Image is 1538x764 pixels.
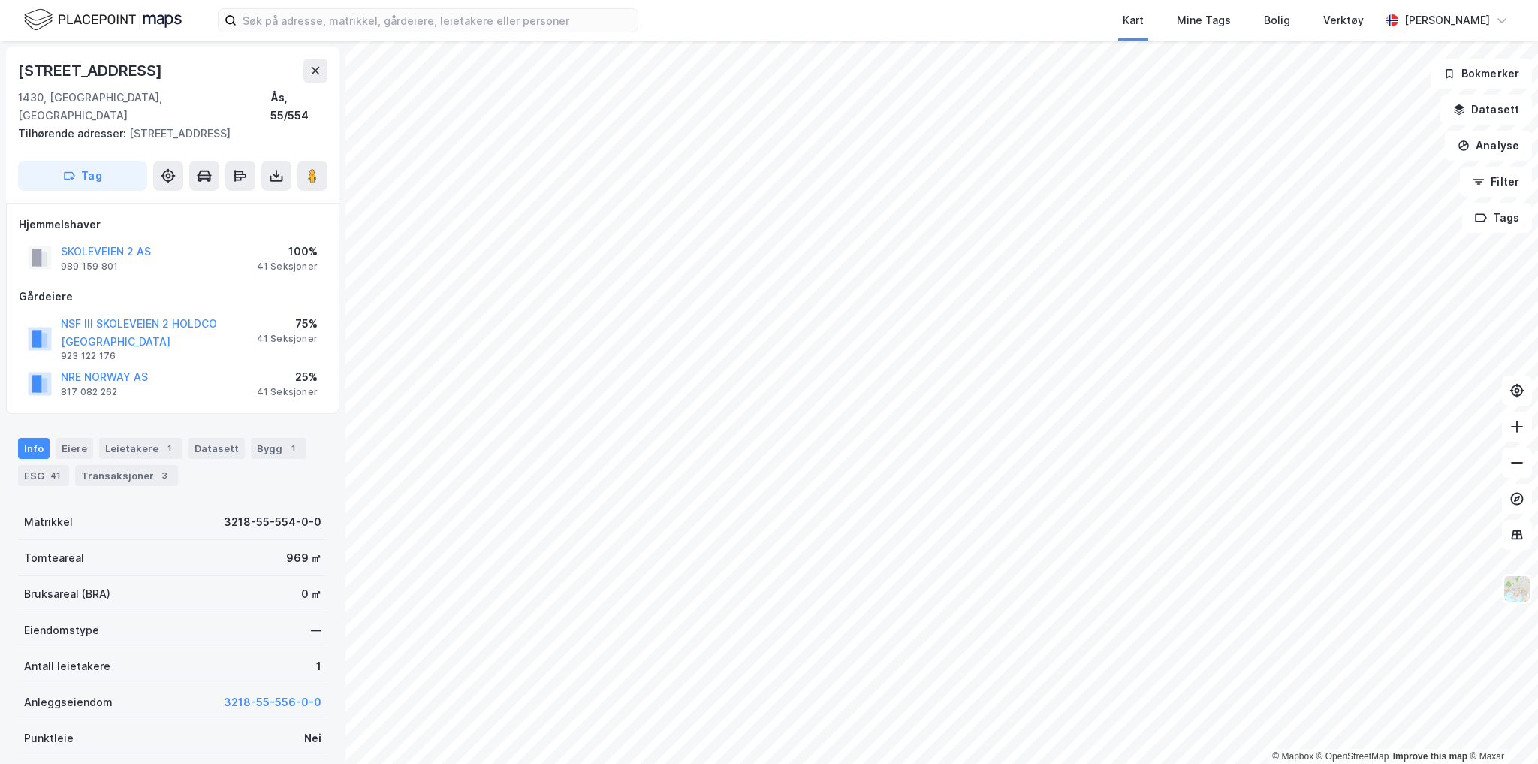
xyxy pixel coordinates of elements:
[61,350,116,362] div: 923 122 176
[285,441,300,456] div: 1
[47,468,63,483] div: 41
[286,549,321,567] div: 969 ㎡
[1393,751,1467,762] a: Improve this map
[257,333,318,345] div: 41 Seksjoner
[18,125,315,143] div: [STREET_ADDRESS]
[301,585,321,603] div: 0 ㎡
[61,386,117,398] div: 817 082 262
[224,693,321,711] button: 3218-55-556-0-0
[161,441,176,456] div: 1
[24,657,110,675] div: Antall leietakere
[257,243,318,261] div: 100%
[19,216,327,234] div: Hjemmelshaver
[1177,11,1231,29] div: Mine Tags
[157,468,172,483] div: 3
[270,89,327,125] div: Ås, 55/554
[18,161,147,191] button: Tag
[56,438,93,459] div: Eiere
[24,513,73,531] div: Matrikkel
[1404,11,1490,29] div: [PERSON_NAME]
[257,315,318,333] div: 75%
[75,465,178,486] div: Transaksjoner
[1316,751,1389,762] a: OpenStreetMap
[24,585,110,603] div: Bruksareal (BRA)
[24,7,182,33] img: logo.f888ab2527a4732fd821a326f86c7f29.svg
[18,89,270,125] div: 1430, [GEOGRAPHIC_DATA], [GEOGRAPHIC_DATA]
[1463,692,1538,764] iframe: Chat Widget
[24,621,99,639] div: Eiendomstype
[19,288,327,306] div: Gårdeiere
[257,386,318,398] div: 41 Seksjoner
[24,693,113,711] div: Anleggseiendom
[1431,59,1532,89] button: Bokmerker
[1123,11,1144,29] div: Kart
[1462,203,1532,233] button: Tags
[18,127,129,140] span: Tilhørende adresser:
[188,438,245,459] div: Datasett
[1503,575,1531,603] img: Z
[237,9,638,32] input: Søk på adresse, matrikkel, gårdeiere, leietakere eller personer
[251,438,306,459] div: Bygg
[1440,95,1532,125] button: Datasett
[316,657,321,675] div: 1
[99,438,182,459] div: Leietakere
[311,621,321,639] div: —
[24,729,74,747] div: Punktleie
[1445,131,1532,161] button: Analyse
[304,729,321,747] div: Nei
[1460,167,1532,197] button: Filter
[18,59,165,83] div: [STREET_ADDRESS]
[18,465,69,486] div: ESG
[1264,11,1290,29] div: Bolig
[257,368,318,386] div: 25%
[1323,11,1364,29] div: Verktøy
[18,438,50,459] div: Info
[257,261,318,273] div: 41 Seksjoner
[1272,751,1313,762] a: Mapbox
[224,513,321,531] div: 3218-55-554-0-0
[61,261,118,273] div: 989 159 801
[24,549,84,567] div: Tomteareal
